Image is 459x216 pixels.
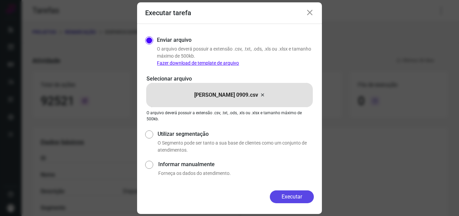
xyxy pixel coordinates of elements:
label: Utilizar segmentação [158,130,314,138]
label: Informar manualmente [158,160,314,168]
label: Enviar arquivo [157,36,192,44]
p: [PERSON_NAME] 0909.csv [194,91,258,99]
a: Fazer download de template de arquivo [157,60,239,66]
p: O Segmento pode ser tanto a sua base de clientes como um conjunto de atendimentos. [158,140,314,154]
p: Selecionar arquivo [147,75,312,83]
button: Executar [270,190,314,203]
h3: Executar tarefa [145,9,191,17]
p: O arquivo deverá possuir a extensão .csv, .txt, .ods, .xls ou .xlsx e tamanho máximo de 500kb. [157,45,314,67]
p: O arquivo deverá possuir a extensão .csv, .txt, .ods, .xls ou .xlsx e tamanho máximo de 500kb. [147,110,312,122]
p: Forneça os dados do atendimento. [158,170,314,177]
